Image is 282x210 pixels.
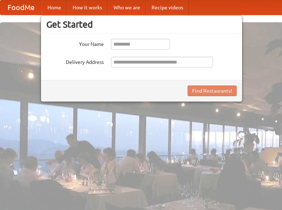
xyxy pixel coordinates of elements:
[42,0,67,15] a: Home
[188,85,237,96] button: Find Restaurants!
[108,0,146,15] a: Who we are
[46,39,104,48] label: Your Name
[46,57,104,66] label: Delivery Address
[46,19,237,30] h3: Get Started
[67,0,108,15] a: How it works
[146,0,189,15] a: Recipe videos
[0,0,42,15] a: FoodMe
